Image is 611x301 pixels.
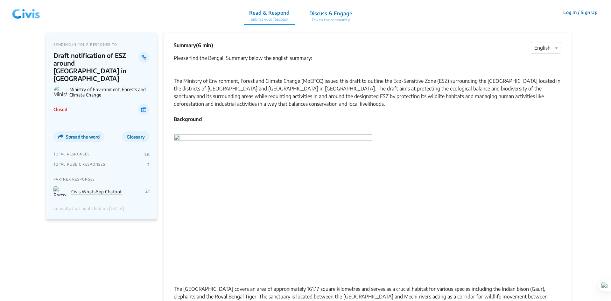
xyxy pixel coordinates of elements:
[147,162,150,167] p: 2
[196,42,213,48] span: (6 min)
[53,177,150,181] p: PARTNER RESPONSES
[53,162,105,167] p: TOTAL PUBLIC RESPONSES
[559,7,601,17] button: Log In / Sign Up
[53,131,104,142] button: Spread the word
[122,131,150,142] button: Glossary
[66,134,100,140] span: Spread the word
[174,41,213,49] p: Summary
[249,9,290,17] p: Read & Respond
[249,17,290,22] p: Submit your feedback
[53,85,67,99] img: Ministry of Environment, Forests and Climate Change logo
[69,87,150,97] p: Ministry of Environment, Forests and Climate Change
[144,152,150,157] p: 26
[174,54,561,62] div: Please find the Bengali Summary below the english summary:
[174,131,372,270] img: AD_4nXf1DfNMlFI-kvmd4WGX4HG-IPYxhaLCpZSdtU_QXigyozmK5uaEAdSo3m5WBXhZlovddCUOycEEIjmD5ET8ccIfyqnze...
[53,106,67,113] p: Closed
[10,3,43,22] img: navlogo.png
[53,206,124,214] div: Consultation published on [DATE]
[127,134,145,140] span: Glossary
[71,189,122,194] a: Civis WhatsApp Chatbot
[53,42,150,47] p: SENDING IN YOUR RESPONSE TO
[309,10,352,17] p: Discuss & Engage
[174,69,561,108] div: The Ministry of Environment, Forest and Climate Change (MoEFCC) issued this draft to outline the ...
[309,17,352,23] p: Talk to the community
[145,189,150,194] p: 21
[174,116,202,122] strong: Background
[53,152,90,157] p: TOTAL RESPONSES
[53,52,138,82] p: Draft notification of ESZ around [GEOGRAPHIC_DATA] in [GEOGRAPHIC_DATA]
[53,186,66,196] img: Partner Logo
